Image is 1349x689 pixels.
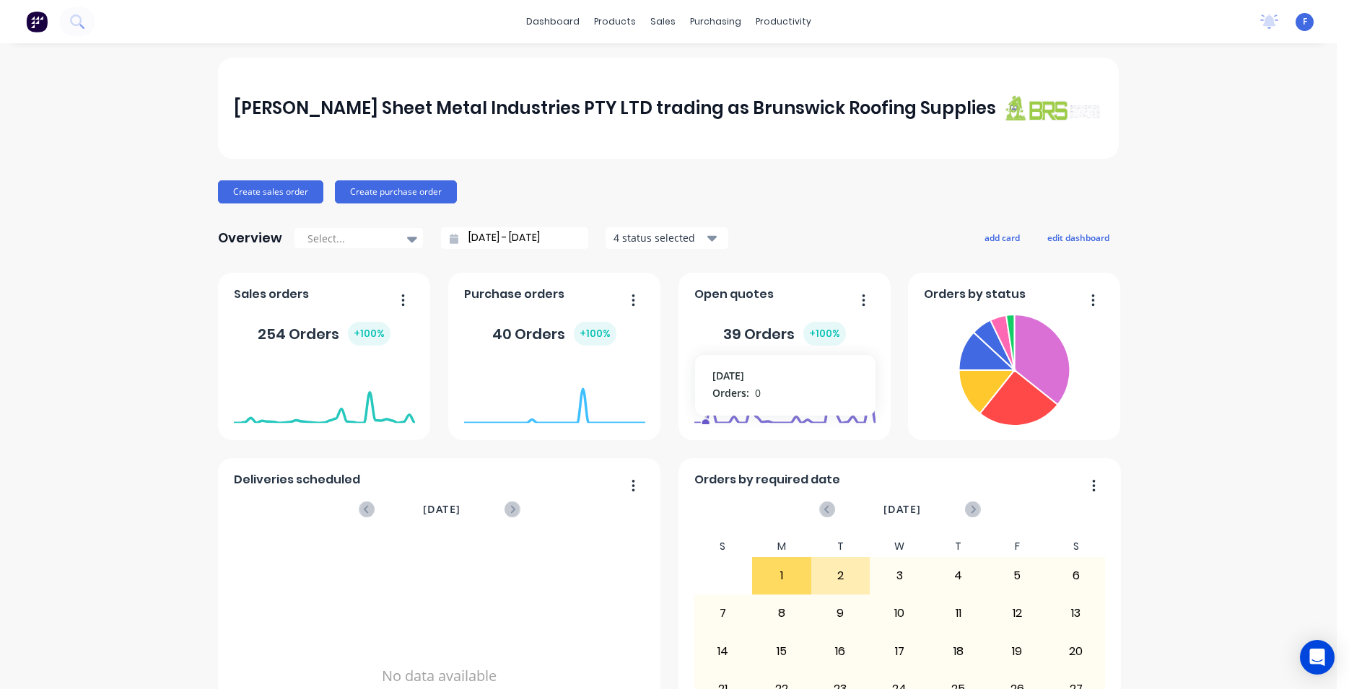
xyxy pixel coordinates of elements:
[930,595,987,631] div: 11
[614,230,704,245] div: 4 status selected
[1002,95,1103,121] img: J A Sheet Metal Industries PTY LTD trading as Brunswick Roofing Supplies
[464,286,564,303] span: Purchase orders
[694,595,752,631] div: 7
[218,224,282,253] div: Overview
[988,595,1046,631] div: 12
[423,501,460,517] span: [DATE]
[930,558,987,594] div: 4
[753,558,811,594] div: 1
[929,536,988,557] div: T
[683,11,748,32] div: purchasing
[335,180,457,203] button: Create purchase order
[519,11,587,32] a: dashboard
[606,227,728,249] button: 4 status selected
[694,633,752,670] div: 14
[1047,558,1105,594] div: 6
[1047,536,1106,557] div: S
[258,322,390,346] div: 254 Orders
[870,595,928,631] div: 10
[975,228,1029,247] button: add card
[723,322,846,346] div: 39 Orders
[812,633,870,670] div: 16
[870,633,928,670] div: 17
[930,633,987,670] div: 18
[1303,15,1307,28] span: F
[987,536,1047,557] div: F
[753,633,811,670] div: 15
[812,558,870,594] div: 2
[753,595,811,631] div: 8
[883,501,921,517] span: [DATE]
[694,536,753,557] div: S
[234,94,996,123] div: [PERSON_NAME] Sheet Metal Industries PTY LTD trading as Brunswick Roofing Supplies
[348,322,390,346] div: + 100 %
[752,536,811,557] div: M
[694,286,774,303] span: Open quotes
[870,536,929,557] div: W
[218,180,323,203] button: Create sales order
[643,11,683,32] div: sales
[988,633,1046,670] div: 19
[1047,633,1105,670] div: 20
[1047,595,1105,631] div: 13
[924,286,1026,303] span: Orders by status
[988,558,1046,594] div: 5
[587,11,643,32] div: products
[574,322,616,346] div: + 100 %
[811,536,870,557] div: T
[1300,640,1335,675] div: Open Intercom Messenger
[812,595,870,631] div: 9
[234,286,309,303] span: Sales orders
[492,322,616,346] div: 40 Orders
[870,558,928,594] div: 3
[26,11,48,32] img: Factory
[748,11,818,32] div: productivity
[1038,228,1119,247] button: edit dashboard
[803,322,846,346] div: + 100 %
